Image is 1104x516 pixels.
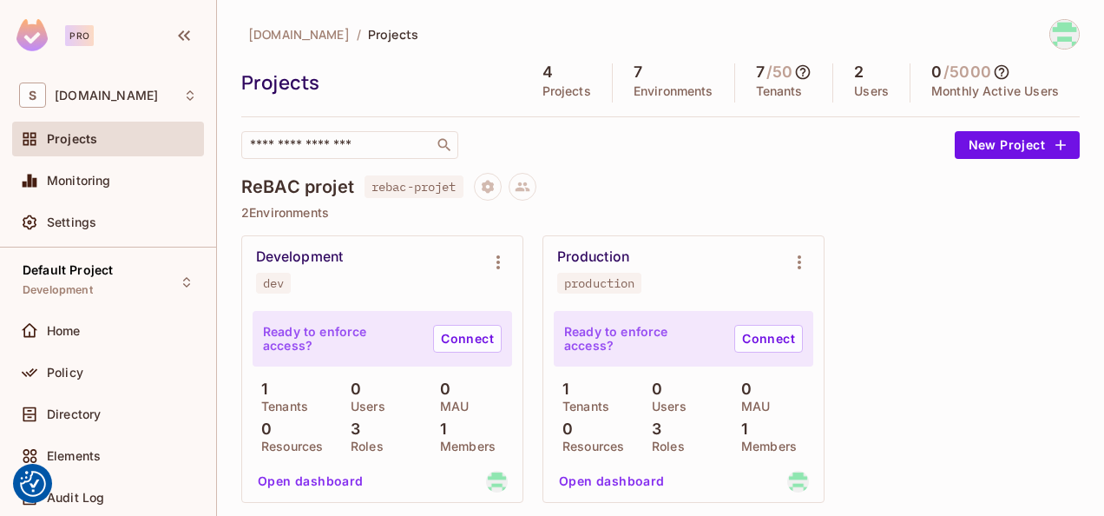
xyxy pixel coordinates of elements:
div: Pro [65,25,94,46]
span: Audit Log [47,491,104,505]
p: MAU [733,400,770,413]
p: Tenants [253,400,308,413]
img: mariama.barry@siemens.com [787,471,809,493]
span: rebac-projet [365,175,463,198]
p: 1 [253,380,267,398]
span: Default Project [23,263,113,277]
div: Projects [241,69,513,96]
span: Settings [47,215,96,229]
p: Tenants [554,400,609,413]
p: Tenants [756,84,803,98]
h5: 2 [854,63,864,81]
h5: 0 [931,63,942,81]
p: Users [854,84,889,98]
li: / [357,26,361,43]
img: mariama.barry@siemens.com [486,471,508,493]
button: Consent Preferences [20,471,46,497]
h4: ReBAC projet [241,176,354,197]
button: Environment settings [782,245,817,280]
div: production [564,276,634,290]
span: Policy [47,366,83,380]
span: Monitoring [47,174,111,188]
p: Ready to enforce access? [263,325,419,353]
h5: / 5000 [943,63,991,81]
p: Roles [342,440,384,453]
p: 0 [342,380,361,398]
span: Projects [368,26,418,43]
p: Users [643,400,687,413]
p: 0 [733,380,752,398]
p: 0 [554,420,573,438]
button: Open dashboard [251,467,371,495]
img: Revisit consent button [20,471,46,497]
p: Members [733,440,797,453]
p: 3 [643,420,661,438]
span: [DOMAIN_NAME] [248,26,350,43]
img: mariama.barry@siemens.com [1050,20,1079,49]
h5: 7 [634,63,642,81]
p: Roles [643,440,685,453]
p: 0 [431,380,450,398]
h5: / 50 [766,63,792,81]
p: Projects [542,84,591,98]
p: Members [431,440,496,453]
button: Environment settings [481,245,516,280]
p: 2 Environments [241,206,1080,220]
span: S [19,83,46,108]
span: Workspace: siemens.com [55,89,158,103]
button: New Project [955,131,1080,159]
p: 0 [643,380,662,398]
span: Projects [47,132,97,146]
span: Directory [47,407,101,421]
p: Environments [634,84,713,98]
a: Connect [433,325,502,353]
p: Resources [554,440,624,453]
span: Home [47,324,81,338]
img: SReyMgAAAABJRU5ErkJggg== [16,19,48,51]
p: 1 [554,380,568,398]
div: Production [557,248,629,266]
p: Users [342,400,385,413]
span: Elements [47,449,101,463]
span: Project settings [474,182,502,198]
p: Monthly Active Users [931,84,1059,98]
h5: 7 [756,63,765,81]
p: 3 [342,420,360,438]
span: Development [23,283,93,297]
p: 0 [253,420,272,438]
p: 1 [431,420,446,438]
p: 1 [733,420,747,438]
div: Development [256,248,343,266]
p: Ready to enforce access? [564,325,720,353]
a: Connect [734,325,803,353]
h5: 4 [542,63,553,81]
p: MAU [431,400,469,413]
div: dev [263,276,284,290]
button: Open dashboard [552,467,672,495]
p: Resources [253,440,323,453]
